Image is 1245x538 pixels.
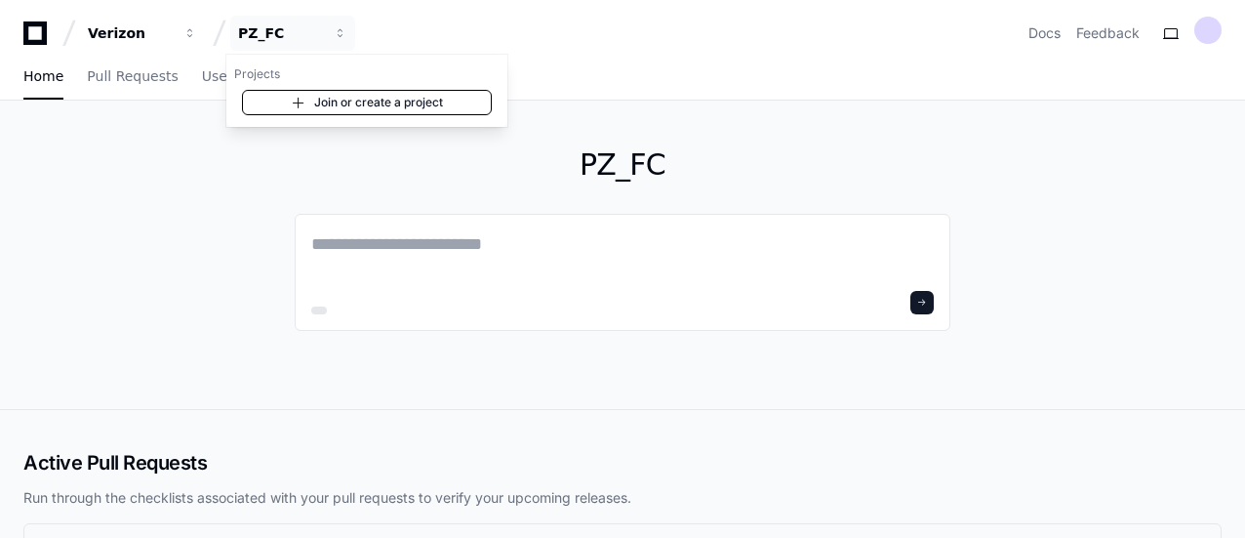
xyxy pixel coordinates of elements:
p: Run through the checklists associated with your pull requests to verify your upcoming releases. [23,488,1222,508]
button: Verizon [80,16,205,51]
a: Docs [1028,23,1061,43]
a: Pull Requests [87,55,178,100]
button: Feedback [1076,23,1140,43]
span: Home [23,70,63,82]
span: Users [202,70,240,82]
h1: Projects [226,59,507,90]
div: PZ_FC [238,23,322,43]
h2: Active Pull Requests [23,449,1222,476]
a: Users [202,55,240,100]
span: Pull Requests [87,70,178,82]
button: PZ_FC [230,16,355,51]
div: Verizon [88,23,172,43]
h1: PZ_FC [295,147,950,183]
a: Join or create a project [242,90,492,115]
a: Home [23,55,63,100]
div: Verizon [226,55,507,127]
